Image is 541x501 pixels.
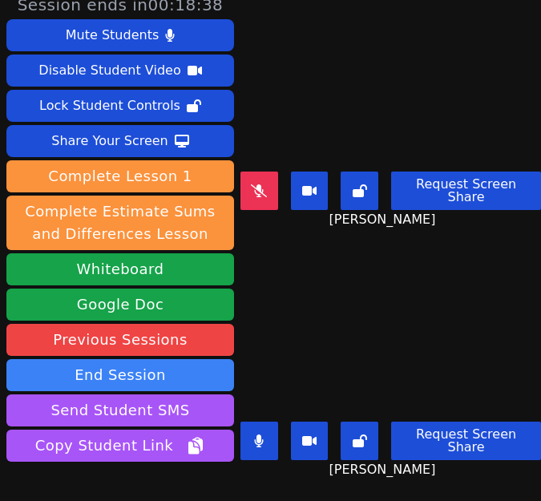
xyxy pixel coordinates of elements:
a: Google Doc [6,289,234,321]
button: Whiteboard [6,253,234,285]
span: [PERSON_NAME] [329,460,440,479]
button: End Session [6,359,234,391]
span: [PERSON_NAME] [329,210,440,229]
div: Disable Student Video [38,58,180,83]
span: Copy Student Link [35,434,205,457]
button: Request Screen Share [391,422,541,460]
div: Share Your Screen [51,128,168,154]
button: Request Screen Share [391,172,541,210]
button: Lock Student Controls [6,90,234,122]
div: Mute Students [66,22,159,48]
div: Lock Student Controls [39,93,180,119]
button: Complete Estimate Sums and Differences Lesson [6,196,234,250]
button: Mute Students [6,19,234,51]
a: Previous Sessions [6,324,234,356]
button: Copy Student Link [6,430,234,462]
button: Send Student SMS [6,394,234,426]
button: Complete Lesson 1 [6,160,234,192]
button: Disable Student Video [6,55,234,87]
button: Share Your Screen [6,125,234,157]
